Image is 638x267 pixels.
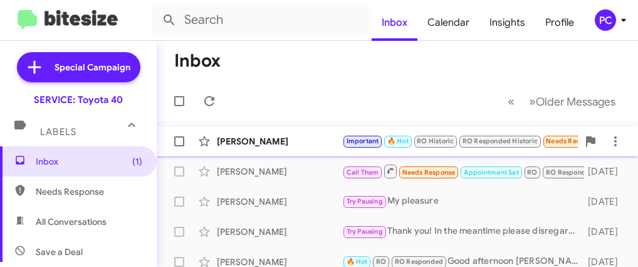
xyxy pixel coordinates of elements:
[584,195,628,208] div: [DATE]
[132,155,142,168] span: (1)
[395,258,443,266] span: RO Responded
[217,135,342,148] div: [PERSON_NAME]
[463,137,538,145] span: RO Responded Historic
[217,195,342,208] div: [PERSON_NAME]
[584,165,628,178] div: [DATE]
[584,226,628,238] div: [DATE]
[376,258,386,266] span: RO
[55,61,130,74] span: Special Campaign
[387,137,409,145] span: 🔥 Hot
[347,137,379,145] span: Important
[535,4,584,41] a: Profile
[217,165,342,178] div: [PERSON_NAME]
[174,51,221,71] h1: Inbox
[417,137,454,145] span: RO Historic
[342,163,584,179] div: Inbound Call
[536,95,615,109] span: Older Messages
[529,94,536,109] span: »
[36,215,107,228] span: All Conversations
[17,52,140,82] a: Special Campaign
[546,168,594,177] span: RO Responded
[500,89,522,114] button: Previous
[584,9,624,31] button: PC
[521,89,623,114] button: Next
[36,185,142,198] span: Needs Response
[501,89,623,114] nav: Page navigation example
[347,227,383,236] span: Try Pausing
[508,94,515,109] span: «
[546,137,599,145] span: Needs Response
[152,5,372,35] input: Search
[464,168,519,177] span: Appointment Set
[527,168,537,177] span: RO
[40,126,76,138] span: Labels
[347,258,368,266] span: 🔥 Hot
[342,224,584,239] div: Thank you! In the meantime please disregard the system generated messages
[417,4,479,41] a: Calendar
[342,194,584,209] div: My pleasure
[595,9,616,31] div: PC
[479,4,535,41] a: Insights
[347,168,379,177] span: Call Them
[372,4,417,41] a: Inbox
[217,226,342,238] div: [PERSON_NAME]
[34,94,123,106] div: SERVICE: Toyota 40
[36,155,142,168] span: Inbox
[347,197,383,205] span: Try Pausing
[402,168,456,177] span: Needs Response
[342,134,578,148] div: Hi [PERSON_NAME]. I would have to drop it off in the evening for service the next day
